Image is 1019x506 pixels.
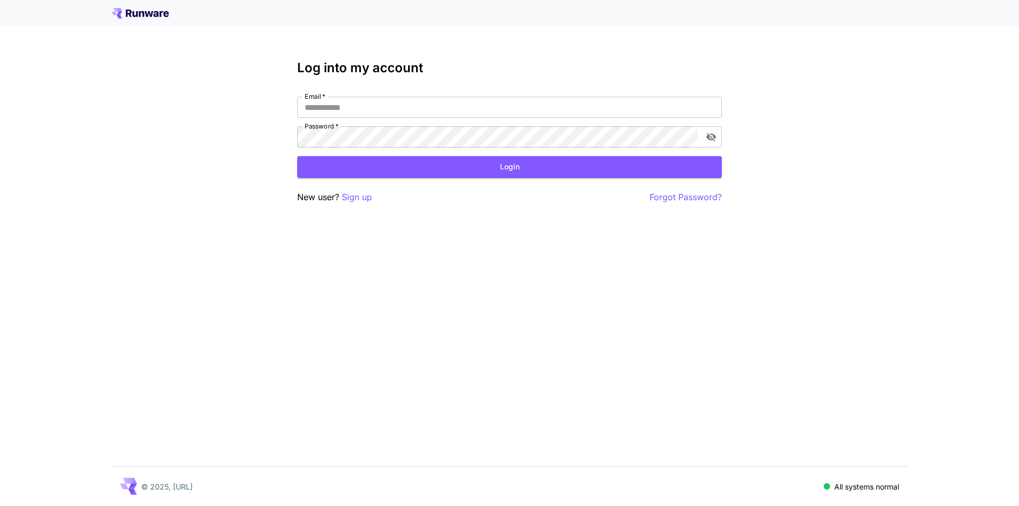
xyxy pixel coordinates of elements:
p: © 2025, [URL] [141,481,193,492]
button: toggle password visibility [702,127,721,147]
p: New user? [297,191,372,204]
button: Forgot Password? [650,191,722,204]
button: Login [297,156,722,178]
label: Email [305,92,325,101]
button: Sign up [342,191,372,204]
label: Password [305,122,339,131]
p: All systems normal [834,481,899,492]
h3: Log into my account [297,61,722,75]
